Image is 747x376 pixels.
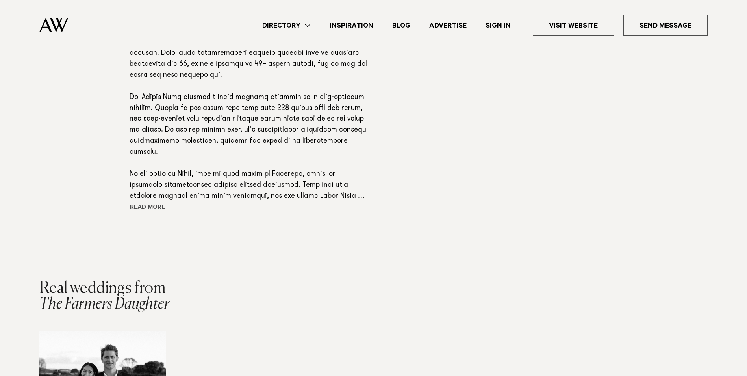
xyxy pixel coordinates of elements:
a: Send Message [623,15,708,36]
span: Real weddings from [39,281,165,296]
h2: The Farmers Daughter [39,281,169,312]
a: Visit Website [533,15,614,36]
a: Advertise [420,20,476,31]
a: Inspiration [320,20,383,31]
img: Auckland Weddings Logo [39,18,68,32]
a: Directory [253,20,320,31]
a: Sign In [476,20,520,31]
a: Blog [383,20,420,31]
